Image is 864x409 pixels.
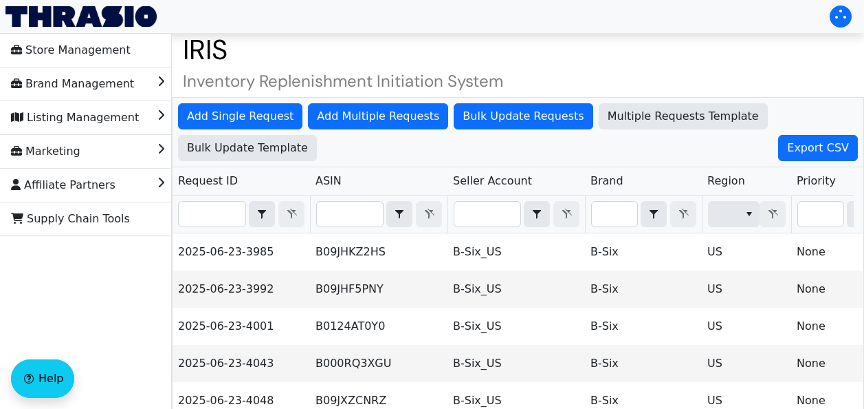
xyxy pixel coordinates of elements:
[702,196,791,233] th: Filter
[702,345,791,382] td: US
[708,201,760,227] span: Filter
[173,233,310,271] td: 2025-06-23-3985
[178,135,317,161] button: Bulk Update Template
[249,201,275,227] span: Choose Operator
[11,107,139,129] span: Listing Management
[178,103,302,129] button: Add Single Request
[453,173,532,189] span: Seller Account
[599,103,768,129] button: Multiple Requests Template
[11,39,131,61] span: Store Management
[447,233,585,271] td: B-Six_US
[447,345,585,382] td: B-Six_US
[11,208,130,230] span: Supply Chain Tools
[585,271,702,308] td: B-Six
[447,308,585,345] td: B-Six_US
[641,201,667,227] span: Choose Operator
[778,135,858,161] button: Export CSV
[310,196,447,233] th: Filter
[11,140,80,162] span: Marketing
[707,173,745,189] span: Region
[5,6,157,27] img: Thrasio Logo
[386,201,412,227] span: Choose Operator
[11,174,115,196] span: Affiliate Partners
[317,108,439,125] span: Add Multiple Requests
[702,233,791,271] td: US
[447,196,585,233] th: Filter
[739,202,759,227] button: select
[310,271,447,308] td: B09JHF5PNY
[187,140,308,156] span: Bulk Update Template
[524,201,550,227] span: Choose Operator
[310,345,447,382] td: B000RQ3XGU
[702,308,791,345] td: US
[787,140,849,156] span: Export CSV
[317,202,383,227] input: Filter
[315,173,342,189] span: ASIN
[11,73,134,95] span: Brand Management
[172,33,864,66] h1: IRIS
[447,271,585,308] td: B-Six_US
[585,308,702,345] td: B-Six
[179,202,245,227] input: Filter
[172,72,864,92] h4: Inventory Replenishment Initiation System
[387,202,412,227] button: select
[454,103,592,129] button: Bulk Update Requests
[702,271,791,308] td: US
[178,173,238,189] span: Request ID
[11,359,74,398] button: Help floatingactionbutton
[310,308,447,345] td: B0124AT0Y0
[454,202,520,227] input: Filter
[641,202,666,227] button: select
[187,108,293,125] span: Add Single Request
[310,233,447,271] td: B09JHKZ2HS
[585,196,702,233] th: Filter
[585,345,702,382] td: B-Six
[463,108,584,125] span: Bulk Update Requests
[797,173,836,189] span: Priority
[308,103,448,129] button: Add Multiple Requests
[173,308,310,345] td: 2025-06-23-4001
[798,202,843,227] input: Filter
[173,345,310,382] td: 2025-06-23-4043
[38,370,63,387] span: Help
[524,202,549,227] button: select
[592,202,637,227] input: Filter
[585,233,702,271] td: B-Six
[608,108,759,125] span: Multiple Requests Template
[590,173,623,189] span: Brand
[250,202,274,227] button: select
[173,271,310,308] td: 2025-06-23-3992
[173,196,310,233] th: Filter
